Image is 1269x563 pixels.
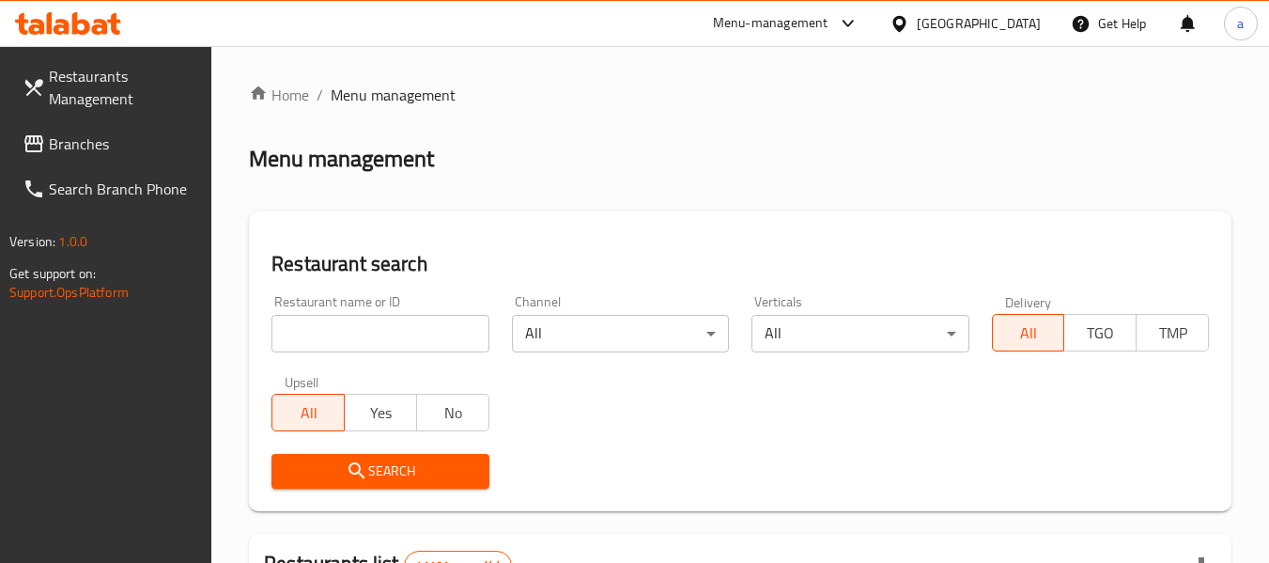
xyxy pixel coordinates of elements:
[49,133,197,155] span: Branches
[352,399,410,427] span: Yes
[271,394,345,431] button: All
[1237,13,1244,34] span: a
[331,84,456,106] span: Menu management
[992,314,1065,352] button: All
[249,84,309,106] a: Home
[9,280,129,305] a: Support.OpsPlatform
[1063,314,1137,352] button: TGO
[1005,295,1052,308] label: Delivery
[286,460,473,483] span: Search
[49,178,197,200] span: Search Branch Phone
[249,84,1231,106] nav: breadcrumb
[751,315,968,352] div: All
[1072,320,1129,347] span: TGO
[271,250,1209,278] h2: Restaurant search
[249,144,434,174] h2: Menu management
[8,54,212,121] a: Restaurants Management
[425,399,482,427] span: No
[713,12,828,35] div: Menu-management
[285,375,319,388] label: Upsell
[9,261,96,286] span: Get support on:
[49,65,197,110] span: Restaurants Management
[271,315,488,352] input: Search for restaurant name or ID..
[8,166,212,211] a: Search Branch Phone
[1136,314,1209,352] button: TMP
[512,315,729,352] div: All
[344,394,417,431] button: Yes
[416,394,489,431] button: No
[917,13,1041,34] div: [GEOGRAPHIC_DATA]
[1000,320,1058,347] span: All
[9,229,55,254] span: Version:
[8,121,212,166] a: Branches
[317,84,323,106] li: /
[58,229,87,254] span: 1.0.0
[1144,320,1201,347] span: TMP
[271,454,488,489] button: Search
[280,399,337,427] span: All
